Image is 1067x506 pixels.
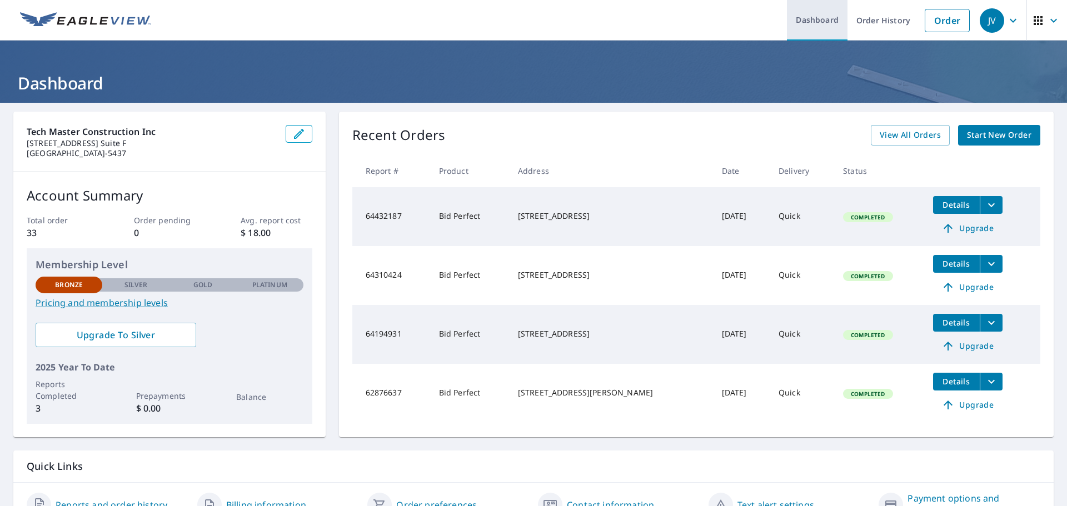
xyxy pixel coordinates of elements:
p: Account Summary [27,186,312,206]
button: filesDropdownBtn-64310424 [980,255,1003,273]
img: EV Logo [20,12,151,29]
span: Start New Order [967,128,1031,142]
span: Details [940,376,973,387]
span: Completed [844,331,891,339]
div: [STREET_ADDRESS] [518,269,704,280]
td: 64310424 [352,246,430,305]
td: [DATE] [713,187,770,246]
p: Total order [27,214,98,226]
p: Membership Level [36,257,303,272]
a: Upgrade [933,337,1003,355]
button: filesDropdownBtn-62876637 [980,373,1003,390]
p: 0 [134,226,205,239]
td: [DATE] [713,246,770,305]
p: Silver [124,280,148,290]
td: 62876637 [352,364,430,423]
p: [STREET_ADDRESS] Suite F [27,138,277,148]
p: 33 [27,226,98,239]
td: Bid Perfect [430,246,509,305]
td: 64432187 [352,187,430,246]
td: Bid Perfect [430,187,509,246]
p: Avg. report cost [241,214,312,226]
p: 3 [36,402,102,415]
th: Report # [352,154,430,187]
p: Prepayments [136,390,203,402]
td: 64194931 [352,305,430,364]
button: detailsBtn-64432187 [933,196,980,214]
td: [DATE] [713,305,770,364]
a: Start New Order [958,125,1040,146]
td: Quick [770,305,834,364]
p: Balance [236,391,303,403]
th: Product [430,154,509,187]
th: Address [509,154,713,187]
p: Recent Orders [352,125,446,146]
span: Completed [844,272,891,280]
button: detailsBtn-64194931 [933,314,980,332]
span: Upgrade [940,280,996,294]
td: Quick [770,246,834,305]
button: filesDropdownBtn-64194931 [980,314,1003,332]
p: [GEOGRAPHIC_DATA]-5437 [27,148,277,158]
td: Quick [770,187,834,246]
td: [DATE] [713,364,770,423]
a: Order [925,9,970,32]
span: Completed [844,213,891,221]
p: Gold [193,280,212,290]
span: Details [940,317,973,328]
td: Bid Perfect [430,305,509,364]
p: Reports Completed [36,378,102,402]
button: detailsBtn-62876637 [933,373,980,390]
span: Details [940,199,973,210]
a: Pricing and membership levels [36,296,303,309]
div: [STREET_ADDRESS] [518,328,704,339]
span: Details [940,258,973,269]
a: Upgrade [933,396,1003,414]
button: filesDropdownBtn-64432187 [980,196,1003,214]
div: [STREET_ADDRESS][PERSON_NAME] [518,387,704,398]
th: Delivery [770,154,834,187]
span: View All Orders [880,128,941,142]
h1: Dashboard [13,72,1054,94]
span: Upgrade To Silver [44,329,187,341]
p: Order pending [134,214,205,226]
td: Quick [770,364,834,423]
a: Upgrade [933,278,1003,296]
span: Upgrade [940,339,996,353]
p: Quick Links [27,459,1040,473]
p: 2025 Year To Date [36,360,303,374]
p: Platinum [252,280,287,290]
a: Upgrade To Silver [36,323,196,347]
a: Upgrade [933,219,1003,237]
p: Bronze [55,280,83,290]
p: $ 18.00 [241,226,312,239]
th: Status [834,154,924,187]
p: $ 0.00 [136,402,203,415]
button: detailsBtn-64310424 [933,255,980,273]
a: View All Orders [871,125,950,146]
span: Upgrade [940,222,996,235]
span: Upgrade [940,398,996,412]
span: Completed [844,390,891,398]
div: [STREET_ADDRESS] [518,211,704,222]
p: Tech Master Construction Inc [27,125,277,138]
div: JV [980,8,1004,33]
th: Date [713,154,770,187]
td: Bid Perfect [430,364,509,423]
